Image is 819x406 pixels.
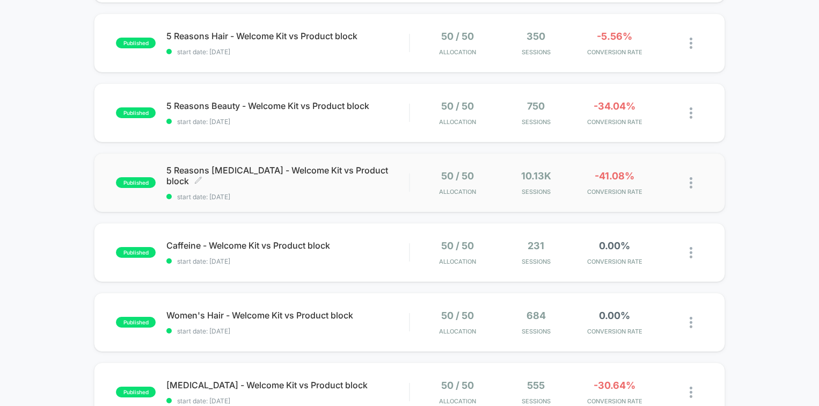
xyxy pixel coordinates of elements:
span: published [116,247,156,258]
span: Allocation [439,258,476,265]
span: CONVERSION RATE [578,118,652,126]
span: start date: [DATE] [166,118,409,126]
span: -34.04% [594,100,635,112]
span: published [116,177,156,188]
span: CONVERSION RATE [578,258,652,265]
span: published [116,107,156,118]
span: Sessions [499,258,573,265]
span: 50 / 50 [441,31,474,42]
img: close [690,107,692,119]
img: close [690,247,692,258]
span: start date: [DATE] [166,327,409,335]
span: 684 [526,310,546,321]
span: CONVERSION RATE [578,48,652,56]
span: Allocation [439,48,476,56]
span: CONVERSION RATE [578,328,652,335]
span: Sessions [499,397,573,405]
span: 50 / 50 [441,380,474,391]
span: 50 / 50 [441,170,474,182]
span: start date: [DATE] [166,48,409,56]
span: 10.13k [521,170,551,182]
span: 231 [528,240,544,251]
span: CONVERSION RATE [578,188,652,195]
img: close [690,317,692,328]
span: published [116,387,156,397]
span: 50 / 50 [441,310,474,321]
span: 5 Reasons Beauty - Welcome Kit vs Product block [166,100,409,111]
span: 350 [526,31,545,42]
img: close [690,177,692,189]
img: close [690,387,692,398]
span: Women's Hair - Welcome Kit vs Product block [166,310,409,321]
span: 50 / 50 [441,240,474,251]
span: Sessions [499,48,573,56]
span: 0.00% [599,310,630,321]
span: start date: [DATE] [166,257,409,265]
span: Allocation [439,188,476,195]
span: 0.00% [599,240,630,251]
span: CONVERSION RATE [578,397,652,405]
span: start date: [DATE] [166,397,409,405]
img: close [690,38,692,49]
span: -41.08% [595,170,634,182]
span: Sessions [499,118,573,126]
span: -5.56% [597,31,632,42]
span: 5 Reasons Hair - Welcome Kit vs Product block [166,31,409,41]
span: Sessions [499,328,573,335]
span: 5 Reasons [MEDICAL_DATA] - Welcome Kit vs Product block [166,165,409,186]
span: Allocation [439,328,476,335]
span: Allocation [439,118,476,126]
span: 750 [527,100,545,112]
span: start date: [DATE] [166,193,409,201]
span: 50 / 50 [441,100,474,112]
span: 555 [527,380,545,391]
span: [MEDICAL_DATA] - Welcome Kit vs Product block [166,380,409,390]
span: Sessions [499,188,573,195]
span: Caffeine - Welcome Kit vs Product block [166,240,409,251]
span: published [116,38,156,48]
span: -30.64% [594,380,635,391]
span: Allocation [439,397,476,405]
span: published [116,317,156,328]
